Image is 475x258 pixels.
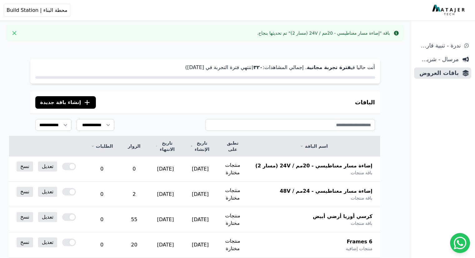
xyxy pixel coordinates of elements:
td: [DATE] [148,207,183,232]
td: 0 [121,156,148,182]
button: محطة البناء | Build Station [4,4,70,17]
strong: ۳٢۰ [254,64,263,70]
span: 6 Frames [347,238,372,246]
td: منتجات مختارة [218,207,248,232]
a: تاريخ الانتهاء [156,140,176,152]
span: إنشاء باقة جديدة [40,99,81,106]
td: منتجات مختارة [218,182,248,207]
a: الطلبات [91,143,113,149]
button: Close [9,28,19,38]
span: إضاءة مسار مغناطيسي - 20مم / 24V (مسار 2) [255,162,372,170]
td: [DATE] [148,156,183,182]
span: محطة البناء | Build Station [7,7,67,14]
span: مرسال - شريط دعاية [417,55,459,64]
a: نسخ [17,212,33,222]
td: [DATE] [148,232,183,258]
td: [DATE] [183,182,218,207]
button: إنشاء باقة جديدة [35,96,96,109]
span: إضاءة مسار مغناطيسي - 24مم / 48V [280,187,373,195]
td: [DATE] [183,232,218,258]
a: نسخ [17,161,33,171]
a: تعديل [38,237,57,247]
a: تعديل [38,187,57,197]
td: [DATE] [183,156,218,182]
span: كرسي أوريا أرضي أبيض [313,213,373,220]
td: منتجات مختارة [218,156,248,182]
td: 0 [83,207,120,232]
td: 0 [83,156,120,182]
span: باقة منتجات [351,220,372,226]
td: 0 [83,182,120,207]
div: باقة "إضاءة مسار مغناطيسي - 20مم / 24V (مسار 2)" تم تحديثها بنجاح. [257,30,390,36]
strong: فترة تجربة مجانية [307,64,351,70]
td: [DATE] [148,182,183,207]
td: 20 [121,232,148,258]
td: 2 [121,182,148,207]
td: 0 [83,232,120,258]
a: نسخ [17,237,33,247]
td: 55 [121,207,148,232]
a: تعديل [38,161,57,171]
span: ندرة - تنبية قارب علي النفاذ [417,41,461,50]
span: باقة منتجات [351,195,372,201]
h3: الباقات [355,98,375,107]
span: باقات العروض [417,69,459,77]
span: منتجات إضافية [346,246,372,252]
th: تطبق على [218,136,248,156]
a: نسخ [17,187,33,197]
th: الزوار [121,136,148,156]
span: باقة منتجات [351,170,372,176]
p: أنت حاليا في . إجمالي المشاهدات: (تنتهي فترة التجربة في [DATE]) [35,64,375,71]
td: [DATE] [183,207,218,232]
img: MatajerTech Logo [432,5,466,16]
a: تعديل [38,212,57,222]
td: منتجات مختارة [218,232,248,258]
a: تاريخ الإنشاء [190,140,210,152]
a: اسم الباقة [255,143,372,149]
